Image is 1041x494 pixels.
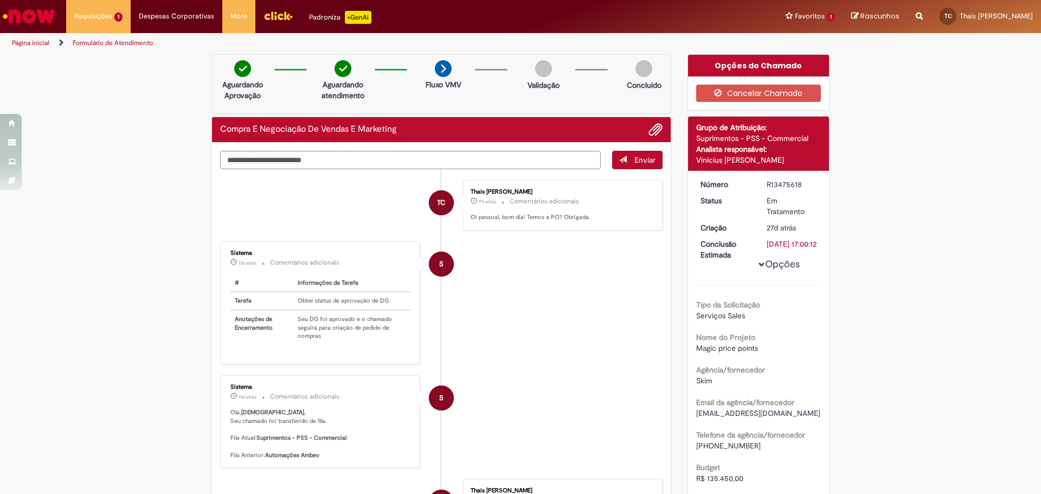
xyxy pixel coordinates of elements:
time: 19/09/2025 10:02:37 [239,260,256,266]
textarea: Digite sua mensagem aqui... [220,151,601,169]
span: 11d atrás [239,394,256,400]
div: Grupo de Atribuição: [696,122,821,133]
span: TC [944,12,952,20]
p: Concluído [627,80,661,91]
b: Suprimentos - PSS - Commercial [256,434,346,442]
img: check-circle-green.png [234,60,251,77]
span: 1 [827,12,835,22]
time: 19/09/2025 10:02:36 [239,394,256,400]
span: 27d atrás [767,223,796,233]
th: # [230,274,293,292]
span: More [230,11,247,22]
button: Cancelar Chamado [696,85,821,102]
p: +GenAi [345,11,371,24]
small: Comentários adicionais [510,197,579,206]
img: ServiceNow [1,5,57,27]
th: Informações da Tarefa [293,274,411,292]
div: Vinicius [PERSON_NAME] [696,155,821,165]
dt: Status [692,195,759,206]
div: R13475618 [767,179,817,190]
ul: Trilhas de página [8,33,686,53]
img: img-circle-grey.png [635,60,652,77]
b: Email da agência/fornecedor [696,397,794,407]
span: 11d atrás [239,260,256,266]
p: Aguardando atendimento [317,79,369,101]
p: Olá, , Seu chamado foi transferido de fila. Fila Atual: Fila Anterior: [230,408,411,459]
b: Automações Ambev [265,451,319,459]
div: Padroniza [309,11,371,24]
span: 1 [114,12,123,22]
b: Budget [696,463,720,472]
th: Tarefa [230,292,293,310]
p: Oi pessoal, bom dia! Temos a PO? Obrigada [471,213,651,222]
span: Enviar [634,155,656,165]
span: [PHONE_NUMBER] [696,441,761,451]
span: 7h atrás [479,198,496,205]
span: S [439,251,444,277]
small: Comentários adicionais [270,392,339,401]
span: Skim [696,376,712,386]
span: TC [437,190,446,216]
th: Anotações de Encerramento [230,310,293,345]
span: Rascunhos [860,11,899,21]
button: Adicionar anexos [648,123,663,137]
span: [EMAIL_ADDRESS][DOMAIN_NAME] [696,408,820,418]
span: Favoritos [795,11,825,22]
b: Tipo da Solicitação [696,300,760,310]
td: Seu DG foi aprovado e o chamado seguirá para criação de pedido de compras [293,310,411,345]
b: Agência/fornecedor [696,365,765,375]
dt: Número [692,179,759,190]
b: [DEMOGRAPHIC_DATA] [241,408,304,416]
div: System [429,252,454,277]
span: Despesas Corporativas [139,11,214,22]
div: Sistema [230,384,411,390]
b: Telefone da agência/fornecedor [696,430,805,440]
div: 03/09/2025 09:58:30 [767,222,817,233]
div: Analista responsável: [696,144,821,155]
div: Sistema [230,250,411,256]
p: Fluxo VMV [426,79,461,90]
time: 29/09/2025 08:30:18 [479,198,496,205]
dt: Conclusão Estimada [692,239,759,260]
img: img-circle-grey.png [535,60,552,77]
a: Rascunhos [851,11,899,22]
a: Página inicial [12,39,49,47]
span: Requisições [74,11,112,22]
span: Serviços Sales [696,311,745,320]
span: R$ 135.450,00 [696,473,743,483]
div: System [429,386,454,410]
div: Em Tratamento [767,195,817,217]
div: [DATE] 17:00:12 [767,239,817,249]
span: Thais [PERSON_NAME] [960,11,1033,21]
time: 03/09/2025 09:58:30 [767,223,796,233]
div: Thais [PERSON_NAME] [471,487,651,494]
span: S [439,385,444,411]
b: Nome do Projeto [696,332,755,342]
img: click_logo_yellow_360x200.png [264,8,293,24]
img: arrow-next.png [435,60,452,77]
button: Enviar [612,151,663,169]
p: Validação [528,80,560,91]
dt: Criação [692,222,759,233]
div: Thais Gilioli Cabral [429,190,454,215]
div: Thais [PERSON_NAME] [471,189,651,195]
span: Magic price points [696,343,758,353]
div: Opções do Chamado [688,55,830,76]
img: check-circle-green.png [335,60,351,77]
small: Comentários adicionais [270,258,339,267]
h2: Compra E Negociação De Vendas E Marketing Histórico de tíquete [220,125,397,134]
div: Suprimentos - PSS - Commercial [696,133,821,144]
p: Aguardando Aprovação [216,79,269,101]
td: Obter status de aprovação de DG [293,292,411,310]
a: Formulário de Atendimento [73,39,153,47]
